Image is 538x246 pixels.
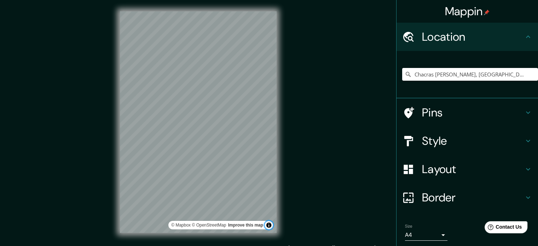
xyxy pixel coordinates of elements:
[422,134,524,148] h4: Style
[265,221,273,229] button: Toggle attribution
[120,11,277,233] canvas: Map
[397,98,538,127] div: Pins
[422,105,524,120] h4: Pins
[422,162,524,176] h4: Layout
[192,223,226,228] a: OpenStreetMap
[402,68,538,81] input: Pick your city or area
[397,127,538,155] div: Style
[484,10,490,15] img: pin-icon.png
[405,229,447,241] div: A4
[397,155,538,183] div: Layout
[405,223,412,229] label: Size
[171,223,191,228] a: Mapbox
[445,4,490,18] h4: Mappin
[397,23,538,51] div: Location
[422,190,524,205] h4: Border
[397,183,538,212] div: Border
[228,223,263,228] a: Map feedback
[422,30,524,44] h4: Location
[475,218,530,238] iframe: Help widget launcher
